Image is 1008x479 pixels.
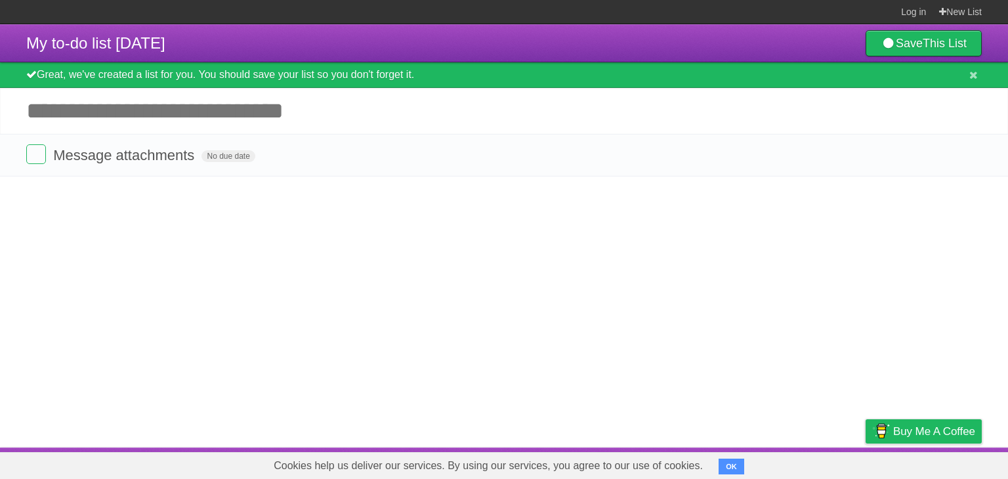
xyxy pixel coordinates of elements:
a: SaveThis List [866,30,982,56]
span: Message attachments [53,147,198,163]
span: No due date [201,150,255,162]
a: Suggest a feature [899,451,982,476]
a: About [691,451,719,476]
a: Buy me a coffee [866,419,982,444]
span: Cookies help us deliver our services. By using our services, you agree to our use of cookies. [261,453,716,479]
b: This List [923,37,967,50]
span: Buy me a coffee [893,420,975,443]
img: Buy me a coffee [872,420,890,442]
a: Privacy [849,451,883,476]
label: Done [26,144,46,164]
a: Developers [734,451,787,476]
span: My to-do list [DATE] [26,34,165,52]
button: OK [719,459,744,474]
a: Terms [804,451,833,476]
